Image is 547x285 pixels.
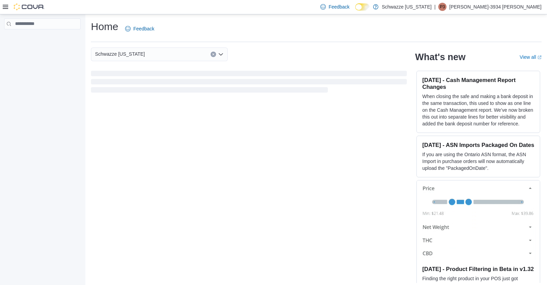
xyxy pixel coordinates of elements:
h3: [DATE] - Cash Management Report Changes [422,77,534,90]
div: Phoebe-3934 Yazzie [438,3,446,11]
input: Dark Mode [355,3,370,11]
h3: [DATE] - Product Filtering in Beta in v1.32 [422,266,534,272]
a: Feedback [122,22,157,36]
h3: [DATE] - ASN Imports Packaged On Dates [422,141,534,148]
h2: What's new [415,52,465,63]
span: P3 [440,3,445,11]
span: Feedback [133,25,154,32]
button: Open list of options [218,52,224,57]
span: Schwazze [US_STATE] [95,50,145,58]
h1: Home [91,20,118,33]
p: Schwazze [US_STATE] [382,3,432,11]
svg: External link [537,55,542,59]
p: When closing the safe and making a bank deposit in the same transaction, this used to show as one... [422,93,534,127]
p: [PERSON_NAME]-3934 [PERSON_NAME] [449,3,542,11]
button: Clear input [211,52,216,57]
a: View allExternal link [520,54,542,60]
span: Loading [91,72,407,94]
img: Cova [14,3,44,10]
p: If you are using the Ontario ASN format, the ASN Import in purchase orders will now automatically... [422,151,534,172]
p: | [434,3,436,11]
span: Feedback [329,3,349,10]
nav: Complex example [4,31,81,47]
